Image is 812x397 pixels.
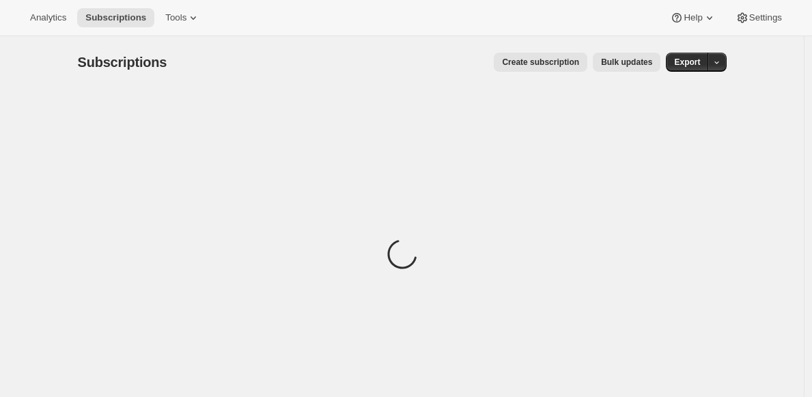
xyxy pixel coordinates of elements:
button: Subscriptions [77,8,154,27]
span: Bulk updates [601,57,652,68]
button: Help [662,8,724,27]
span: Analytics [30,12,66,23]
span: Settings [749,12,782,23]
button: Analytics [22,8,74,27]
span: Create subscription [502,57,579,68]
span: Export [674,57,700,68]
span: Tools [165,12,186,23]
button: Export [666,53,708,72]
span: Help [684,12,702,23]
button: Settings [727,8,790,27]
button: Bulk updates [593,53,660,72]
span: Subscriptions [85,12,146,23]
button: Create subscription [494,53,587,72]
button: Tools [157,8,208,27]
span: Subscriptions [78,55,167,70]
